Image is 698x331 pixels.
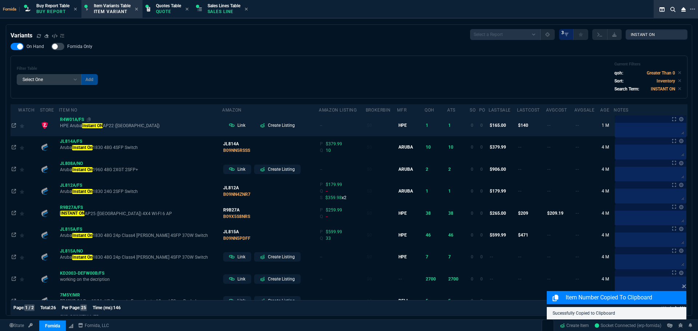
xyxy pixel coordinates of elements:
span: working on the decription [60,276,221,282]
span: 46 [448,233,453,238]
span: 3 [561,30,564,36]
span: P [320,182,323,187]
span: Socket Connected (erp-fornida) [595,323,661,328]
mark: Instant On [72,233,93,238]
p: Quote [156,9,181,15]
td: 0 [470,268,479,290]
td: 0 [479,290,489,312]
nx-icon: Close Tab [74,7,77,12]
td: 0 [479,246,489,268]
span: $0 [367,233,372,238]
span: Q [320,236,323,241]
span: Aruba 1830 48G 24p Class4 [PERSON_NAME] 4SFP 370W Switch [60,254,221,260]
td: INSTANT ON AP25 (US) 4X4 WI-FI 6 AP [59,202,222,224]
td: Aruba Instant On 1830 24G 2SFP Switch [59,180,222,202]
td: 4 M [600,158,614,180]
span: -- [490,254,493,259]
span: DELL [398,298,409,303]
nx-icon: Close Tab [245,7,248,12]
span: $209 [518,211,528,216]
span: 7 [448,254,451,259]
span: -- [575,145,579,150]
span: $906.00 [490,167,506,172]
span: HPE [398,233,407,238]
a: Link [223,274,251,284]
span: Quotes Table [156,3,181,8]
p: Item Number Copied to Clipboard [566,293,685,302]
span: B09NN5PDFF [223,236,250,241]
div: Notes [614,107,629,113]
span: 25 [80,305,87,311]
a: Global State [7,322,26,329]
nx-icon: Open In Opposite Panel [12,189,16,194]
a: Link [223,252,251,262]
td: Aruba Instant On 1830 48G 4SFP Switch [59,136,222,158]
span: -- [326,214,328,219]
nx-icon: Open In Opposite Panel [12,233,16,238]
span: -- [518,254,522,259]
span: B09NN5RSSS [223,148,250,153]
a: API TOKEN [26,322,35,329]
nx-icon: Close Tab [135,7,138,12]
p: Sales Line [208,9,240,15]
a: Create Listing [254,252,301,262]
span: Fornida [3,7,20,12]
span: 1 [426,189,428,194]
span: 7 [426,254,428,259]
nx-icon: Open In Opposite Panel [12,298,16,303]
div: Add to Watchlist [20,142,39,152]
span: Total: [40,306,51,311]
span: -- [575,233,579,238]
a: u6LTknwN8cKatncZAACB [595,322,661,329]
td: 0 [470,246,479,268]
nx-icon: Split Panels [657,5,667,14]
div: Add to Watchlist [20,164,39,174]
h6: Current Filters [614,62,681,67]
span: JL814A/FS [60,139,82,144]
span: JL815A [223,229,239,234]
a: Create Listing [254,296,301,306]
span: R4W01A/FS [60,117,84,122]
div: BrokerBin [366,107,390,113]
span: 46 [426,233,431,238]
span: x2 [325,195,346,200]
span: -- [575,254,579,259]
nx-icon: Open In Opposite Panel [12,211,16,216]
td: R740XD 24 Bay NVMe V3 Connects Expander to A0 and B0 on Backplane [59,290,222,312]
div: lastCost [517,107,540,113]
span: 2700 [426,276,436,282]
span: JL815A/FS [60,227,82,232]
p: Buy Report [36,9,69,15]
span: 1 [448,123,451,128]
mark: Instant On [72,255,93,260]
div: Store [40,107,54,113]
p: -- [320,166,364,173]
h6: Filter Table [17,66,98,71]
td: 0 [479,114,489,136]
span: S [320,195,322,200]
div: Add to Watchlist [20,252,39,262]
span: -- [518,167,522,172]
span: B09NN4ZNR7 [223,192,250,197]
td: 0 [479,268,489,290]
a: Link [223,296,251,306]
span: Page: [13,306,24,311]
div: PO [479,107,485,113]
span: ARUBA [398,189,413,194]
span: -- [518,189,522,194]
span: 10 [448,145,453,150]
span: JL815A/NO [60,249,83,254]
span: -- [547,145,551,150]
mark: Instant ON [82,123,103,128]
span: $359.98 [325,195,342,200]
a: Link [223,165,251,174]
td: 4 M [600,136,614,158]
span: B09X5S8NRS [223,214,250,219]
span: Aruba 1960 48G 2XGT 2SFP+ [60,167,221,173]
td: 0 [470,224,479,246]
a: Create Item [557,320,592,331]
nx-icon: Open In Opposite Panel [12,276,16,282]
span: Q [320,189,323,194]
span: 2 [426,167,428,172]
nx-icon: Close Workbench [678,5,689,14]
